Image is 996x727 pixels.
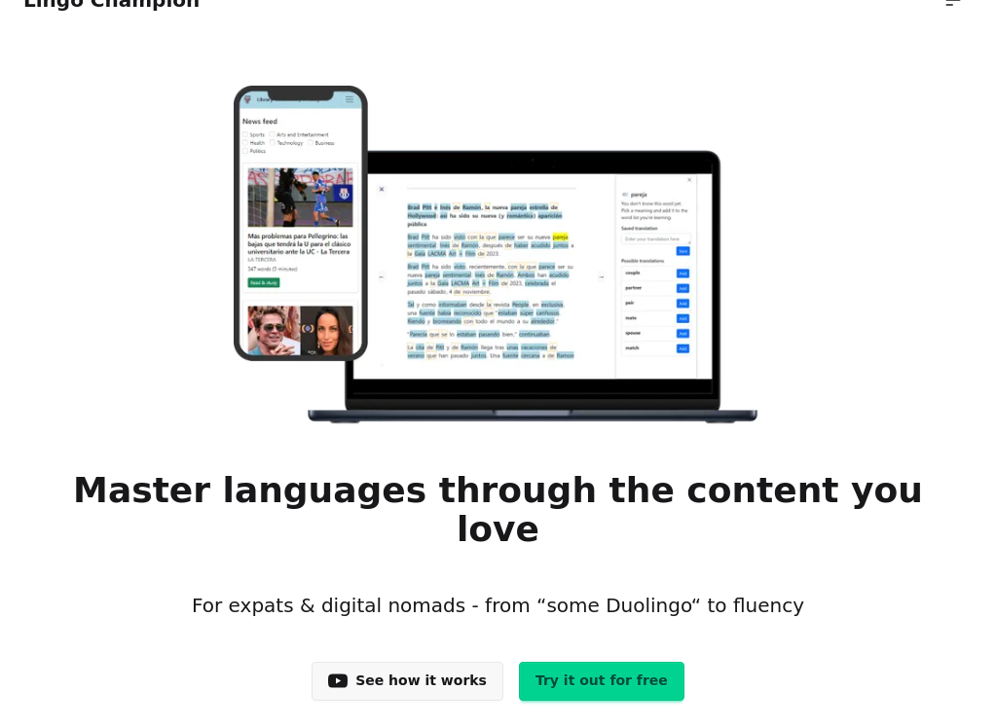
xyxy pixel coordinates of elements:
h3: For expats & digital nomads - from “some Duolingo“ to fluency [31,568,965,642]
a: See how it works [312,662,503,701]
img: Learn languages online [218,86,779,428]
h1: Master languages through the content you love [31,471,965,549]
a: Try it out for free [519,662,684,701]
